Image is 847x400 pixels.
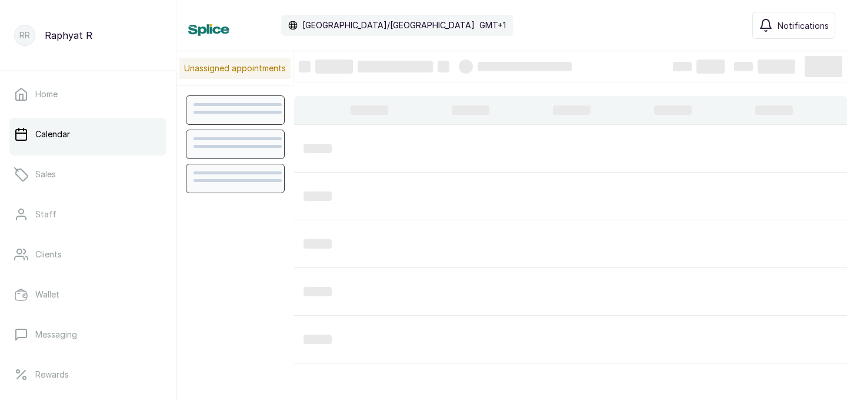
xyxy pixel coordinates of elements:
[9,118,166,151] a: Calendar
[9,318,166,351] a: Messaging
[35,88,58,100] p: Home
[9,78,166,111] a: Home
[45,28,92,42] p: Raphyat R
[35,128,70,140] p: Calendar
[9,358,166,391] a: Rewards
[9,158,166,191] a: Sales
[19,29,30,41] p: RR
[778,19,829,32] span: Notifications
[35,369,69,381] p: Rewards
[302,19,475,31] p: [GEOGRAPHIC_DATA]/[GEOGRAPHIC_DATA]
[9,278,166,311] a: Wallet
[179,58,291,79] p: Unassigned appointments
[9,198,166,231] a: Staff
[35,168,56,180] p: Sales
[752,12,835,39] button: Notifications
[479,19,506,31] p: GMT+1
[35,209,56,220] p: Staff
[35,289,59,300] p: Wallet
[35,329,77,341] p: Messaging
[9,238,166,271] a: Clients
[35,249,62,260] p: Clients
